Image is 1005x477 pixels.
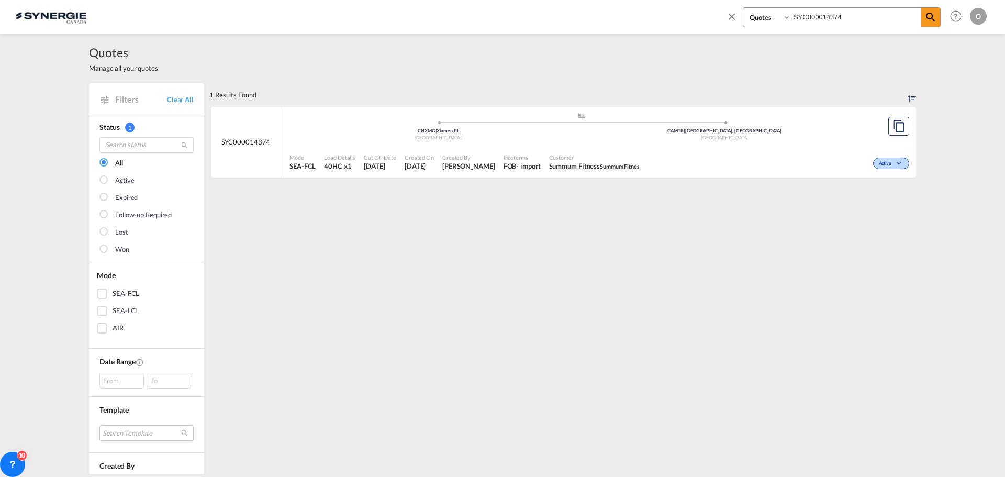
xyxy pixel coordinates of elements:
[147,373,191,389] div: To
[364,153,396,161] span: Cut Off Date
[99,137,194,153] input: Search status
[324,161,355,171] span: 40HC x 1
[701,135,748,140] span: [GEOGRAPHIC_DATA]
[442,161,495,171] span: Pablo Gomez Saldarriaga
[97,271,116,280] span: Mode
[99,405,129,414] span: Template
[504,161,541,171] div: FOB import
[113,289,139,299] div: SEA-FCL
[405,153,434,161] span: Created On
[921,8,940,27] span: icon-magnify
[99,123,119,131] span: Status
[970,8,987,25] div: O
[418,128,459,134] span: CNXMG Xiamen Pt
[516,161,540,171] div: - import
[405,161,434,171] span: 27 Aug 2025
[99,461,135,470] span: Created By
[908,83,916,106] div: Sort by: Created On
[600,163,640,170] span: Summum Fitnes
[89,44,158,61] span: Quotes
[136,358,144,367] md-icon: Created On
[575,113,588,118] md-icon: assets/icons/custom/ship-fill.svg
[892,120,905,132] md-icon: assets/icons/custom/copyQuote.svg
[549,153,640,161] span: Customer
[181,141,188,149] md-icon: icon-magnify
[791,8,921,26] input: Enter Quotation Number
[947,7,965,25] span: Help
[684,128,685,134] span: |
[289,153,316,161] span: Mode
[726,10,738,22] md-icon: icon-close
[97,306,196,316] md-checkbox: SEA-LCL
[289,161,316,171] span: SEA-FCL
[873,158,909,169] div: Change Status Here
[99,122,194,132] div: Status 1
[415,135,462,140] span: [GEOGRAPHIC_DATA]
[89,63,158,73] span: Manage all your quotes
[726,7,743,32] span: icon-close
[211,107,916,178] div: SYC000014374 assets/icons/custom/ship-fill.svgassets/icons/custom/roll-o-plane.svgOriginXiamen Pt...
[125,123,135,132] span: 1
[167,95,194,104] a: Clear All
[115,158,123,169] div: All
[115,175,134,186] div: Active
[324,153,355,161] span: Load Details
[115,193,138,203] div: Expired
[549,161,640,171] span: Summum Fitness Summum Fitnes
[924,11,937,24] md-icon: icon-magnify
[888,117,909,136] button: Copy Quote
[435,128,437,134] span: |
[504,161,517,171] div: FOB
[115,227,128,238] div: Lost
[115,210,172,220] div: Follow-up Required
[99,373,194,389] span: From To
[221,137,271,147] span: SYC000014374
[442,153,495,161] span: Created By
[97,323,196,334] md-checkbox: AIR
[97,289,196,299] md-checkbox: SEA-FCL
[113,323,124,334] div: AIR
[947,7,970,26] div: Help
[115,245,129,255] div: Won
[99,373,144,389] div: From
[879,160,894,168] span: Active
[364,161,396,171] span: 27 Aug 2025
[99,357,136,366] span: Date Range
[667,128,781,134] span: CAMTR [GEOGRAPHIC_DATA], [GEOGRAPHIC_DATA]
[209,83,256,106] div: 1 Results Found
[113,306,139,316] div: SEA-LCL
[16,5,86,28] img: 1f56c880d42311ef80fc7dca854c8e59.png
[504,153,541,161] span: Incoterms
[115,94,167,105] span: Filters
[894,161,907,167] md-icon: icon-chevron-down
